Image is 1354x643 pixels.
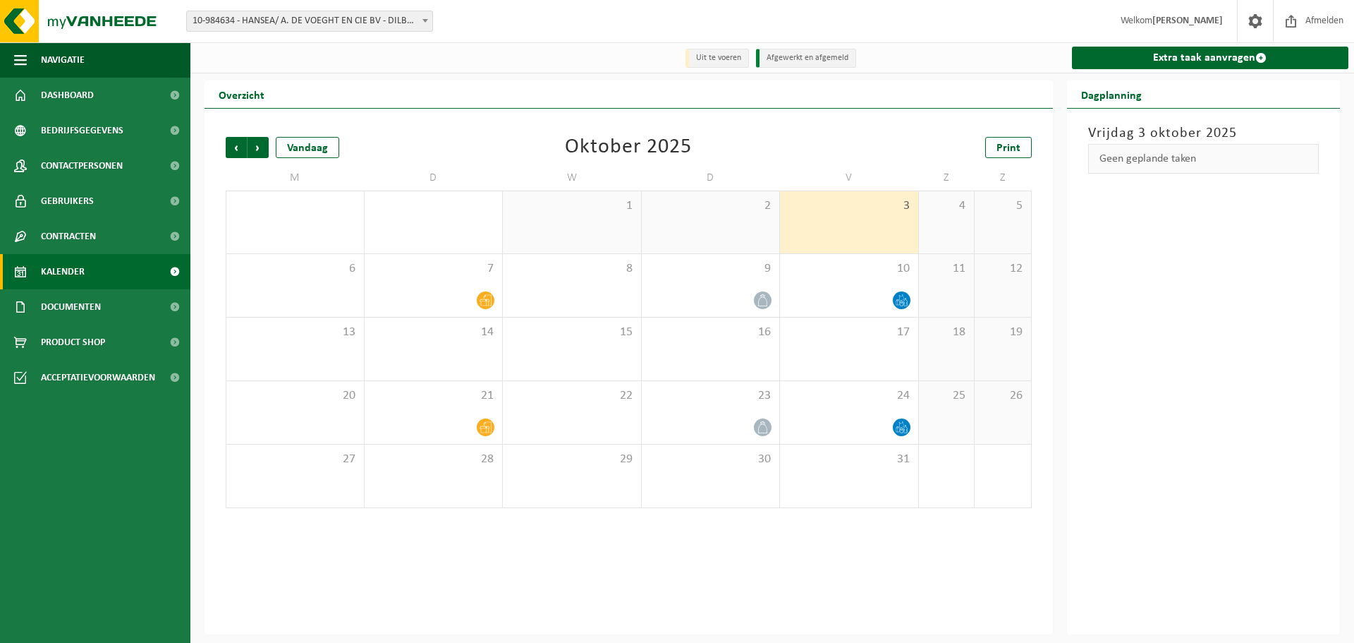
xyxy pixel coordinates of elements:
[372,261,496,277] span: 7
[41,184,94,219] span: Gebruikers
[186,11,433,32] span: 10-984634 - HANSEA/ A. DE VOEGHT EN CIE BV - DILBEEK - DILBEEK
[756,49,856,68] li: Afgewerkt en afgemeld
[41,289,101,325] span: Documenten
[233,325,357,340] span: 13
[276,137,339,158] div: Vandaag
[248,137,269,158] span: Volgende
[1088,144,1319,174] div: Geen geplande taken
[985,137,1032,158] a: Print
[41,148,123,184] span: Contactpersonen
[982,388,1023,404] span: 26
[780,165,919,191] td: V
[926,325,968,340] span: 18
[503,165,642,191] td: W
[649,325,773,340] span: 16
[1152,16,1223,26] strong: [PERSON_NAME]
[233,261,357,277] span: 6
[926,261,968,277] span: 11
[926,388,968,404] span: 25
[41,254,85,289] span: Kalender
[565,137,692,158] div: Oktober 2025
[372,325,496,340] span: 14
[1088,123,1319,144] h3: Vrijdag 3 oktober 2025
[510,325,634,340] span: 15
[41,219,96,254] span: Contracten
[642,165,781,191] td: D
[233,388,357,404] span: 20
[41,78,94,113] span: Dashboard
[233,452,357,467] span: 27
[372,452,496,467] span: 28
[41,360,155,395] span: Acceptatievoorwaarden
[226,165,365,191] td: M
[787,325,911,340] span: 17
[1067,80,1156,108] h2: Dagplanning
[685,49,749,68] li: Uit te voeren
[787,261,911,277] span: 10
[787,452,911,467] span: 31
[510,452,634,467] span: 29
[1072,47,1349,69] a: Extra taak aanvragen
[226,137,247,158] span: Vorige
[41,325,105,360] span: Product Shop
[787,388,911,404] span: 24
[649,452,773,467] span: 30
[365,165,504,191] td: D
[510,388,634,404] span: 22
[982,261,1023,277] span: 12
[649,261,773,277] span: 9
[982,198,1023,214] span: 5
[982,325,1023,340] span: 19
[996,143,1020,154] span: Print
[510,261,634,277] span: 8
[41,42,85,78] span: Navigatie
[187,11,432,31] span: 10-984634 - HANSEA/ A. DE VOEGHT EN CIE BV - DILBEEK - DILBEEK
[649,388,773,404] span: 23
[926,198,968,214] span: 4
[787,198,911,214] span: 3
[649,198,773,214] span: 2
[919,165,975,191] td: Z
[41,113,123,148] span: Bedrijfsgegevens
[975,165,1031,191] td: Z
[372,388,496,404] span: 21
[205,80,279,108] h2: Overzicht
[510,198,634,214] span: 1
